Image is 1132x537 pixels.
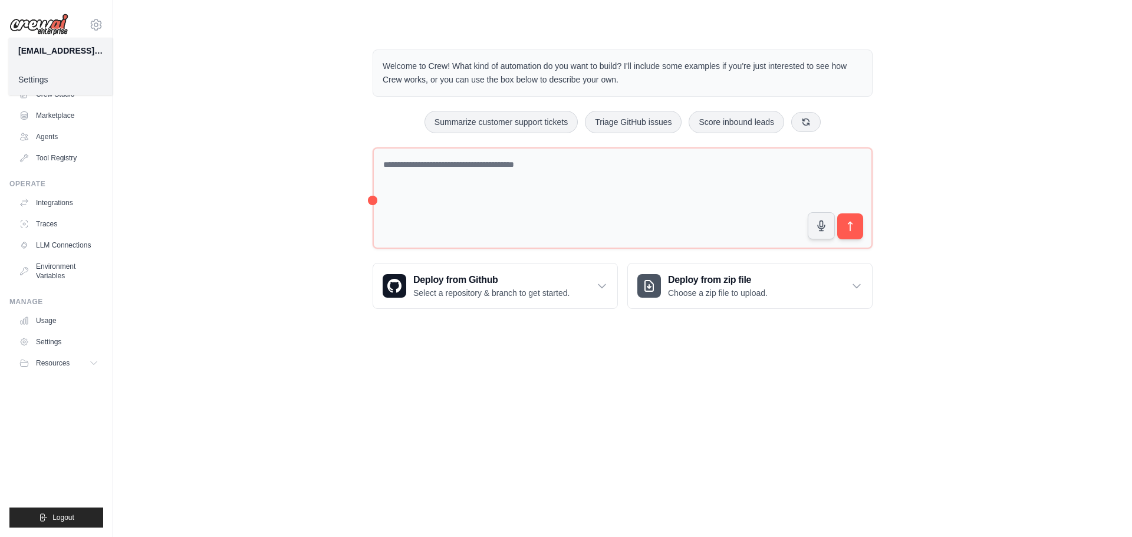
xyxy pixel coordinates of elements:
button: Logout [9,508,103,528]
a: Usage [14,311,103,330]
button: Close walkthrough [1096,429,1105,438]
a: LLM Connections [14,236,103,255]
h3: Deploy from Github [413,273,570,287]
a: Settings [9,69,113,90]
div: 聊天小组件 [1073,480,1132,537]
button: Score inbound leads [689,111,784,133]
button: Summarize customer support tickets [424,111,578,133]
a: Integrations [14,193,103,212]
div: [EMAIL_ADDRESS][DOMAIN_NAME] [18,45,103,57]
div: Manage [9,297,103,307]
button: Triage GitHub issues [585,111,682,133]
h3: Create an automation [907,444,1090,460]
a: Settings [14,332,103,351]
span: Step 1 [916,431,940,440]
p: Welcome to Crew! What kind of automation do you want to build? I'll include some examples if you'... [383,60,863,87]
div: Operate [9,179,103,189]
a: Environment Variables [14,257,103,285]
p: Select a repository & branch to get started. [413,287,570,299]
a: Agents [14,127,103,146]
span: Logout [52,513,74,522]
p: Choose a zip file to upload. [668,287,768,299]
a: Traces [14,215,103,233]
p: Describe the automation you want to build, select an example option, or use the microphone to spe... [907,465,1090,503]
iframe: Chat Widget [1073,480,1132,537]
span: Resources [36,358,70,368]
h3: Deploy from zip file [668,273,768,287]
button: Resources [14,354,103,373]
img: Logo [9,14,68,36]
a: Marketplace [14,106,103,125]
a: Tool Registry [14,149,103,167]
